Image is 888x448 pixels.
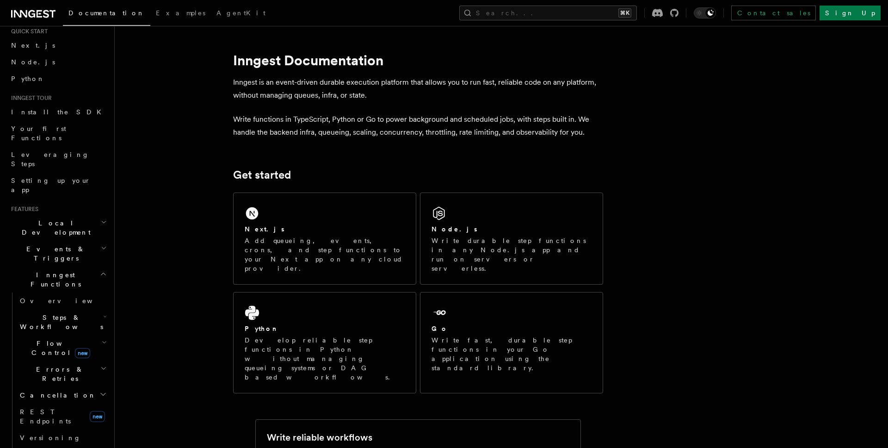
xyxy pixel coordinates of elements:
[731,6,816,20] a: Contact sales
[11,58,55,66] span: Node.js
[16,361,109,387] button: Errors & Retries
[7,28,48,35] span: Quick start
[16,429,109,446] a: Versioning
[7,146,109,172] a: Leveraging Steps
[16,404,109,429] a: REST Endpointsnew
[7,37,109,54] a: Next.js
[7,120,109,146] a: Your first Functions
[16,391,96,400] span: Cancellation
[150,3,211,25] a: Examples
[20,434,81,442] span: Versioning
[432,336,592,373] p: Write fast, durable step functions in your Go application using the standard library.
[11,108,107,116] span: Install the SDK
[432,236,592,273] p: Write durable step functions in any Node.js app and run on servers or serverless.
[7,244,101,263] span: Events & Triggers
[432,324,448,333] h2: Go
[420,193,603,285] a: Node.jsWrite durable step functions in any Node.js app and run on servers or serverless.
[63,3,150,26] a: Documentation
[211,3,271,25] a: AgentKit
[7,94,52,102] span: Inngest tour
[16,339,102,357] span: Flow Control
[245,324,279,333] h2: Python
[233,52,603,68] h1: Inngest Documentation
[245,236,405,273] p: Add queueing, events, crons, and step functions to your Next app on any cloud provider.
[7,104,109,120] a: Install the SDK
[16,313,103,331] span: Steps & Workflows
[7,215,109,241] button: Local Development
[156,9,205,17] span: Examples
[11,125,66,142] span: Your first Functions
[16,387,109,404] button: Cancellation
[245,224,284,234] h2: Next.js
[11,75,45,82] span: Python
[233,168,291,181] a: Get started
[233,76,603,102] p: Inngest is an event-driven durable execution platform that allows you to run fast, reliable code ...
[245,336,405,382] p: Develop reliable step functions in Python without managing queueing systems or DAG based workflows.
[618,8,631,18] kbd: ⌘K
[7,241,109,267] button: Events & Triggers
[11,42,55,49] span: Next.js
[233,292,416,393] a: PythonDevelop reliable step functions in Python without managing queueing systems or DAG based wo...
[7,218,101,237] span: Local Development
[11,177,91,193] span: Setting up your app
[16,365,100,383] span: Errors & Retries
[7,54,109,70] a: Node.js
[216,9,265,17] span: AgentKit
[75,348,90,358] span: new
[16,292,109,309] a: Overview
[459,6,637,20] button: Search...⌘K
[20,297,115,305] span: Overview
[7,205,38,213] span: Features
[90,411,105,422] span: new
[7,172,109,198] a: Setting up your app
[68,9,145,17] span: Documentation
[7,70,109,87] a: Python
[20,408,71,425] span: REST Endpoints
[820,6,881,20] a: Sign Up
[432,224,477,234] h2: Node.js
[267,431,372,444] h2: Write reliable workflows
[7,270,100,289] span: Inngest Functions
[16,335,109,361] button: Flow Controlnew
[420,292,603,393] a: GoWrite fast, durable step functions in your Go application using the standard library.
[16,309,109,335] button: Steps & Workflows
[11,151,89,168] span: Leveraging Steps
[233,193,416,285] a: Next.jsAdd queueing, events, crons, and step functions to your Next app on any cloud provider.
[233,113,603,139] p: Write functions in TypeScript, Python or Go to power background and scheduled jobs, with steps bu...
[694,7,716,19] button: Toggle dark mode
[7,267,109,292] button: Inngest Functions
